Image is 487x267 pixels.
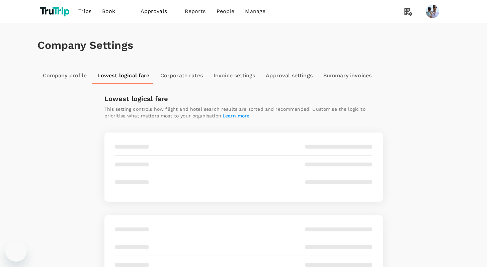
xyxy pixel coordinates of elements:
span: Book [102,7,115,15]
h3: Lowest logical fare [104,95,383,103]
a: Summary invoices [318,68,377,84]
iframe: Button to launch messaging window [5,240,27,262]
span: Manage [245,7,265,15]
span: Trips [78,7,91,15]
img: TruTrip logo [37,4,73,19]
p: This setting controls how flight and hotel search results are sorted and recommended. Customise t... [104,106,383,119]
img: Sani Gouw [426,5,439,18]
a: Corporate rates [155,68,208,84]
span: Approvals [141,7,174,15]
a: Learn more [223,113,250,118]
a: Lowest logical fare [92,68,155,84]
h1: Company Settings [37,39,450,52]
span: Reports [185,7,206,15]
span: People [217,7,235,15]
a: Approval settings [260,68,318,84]
a: Company profile [37,68,92,84]
a: Invoice settings [208,68,260,84]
